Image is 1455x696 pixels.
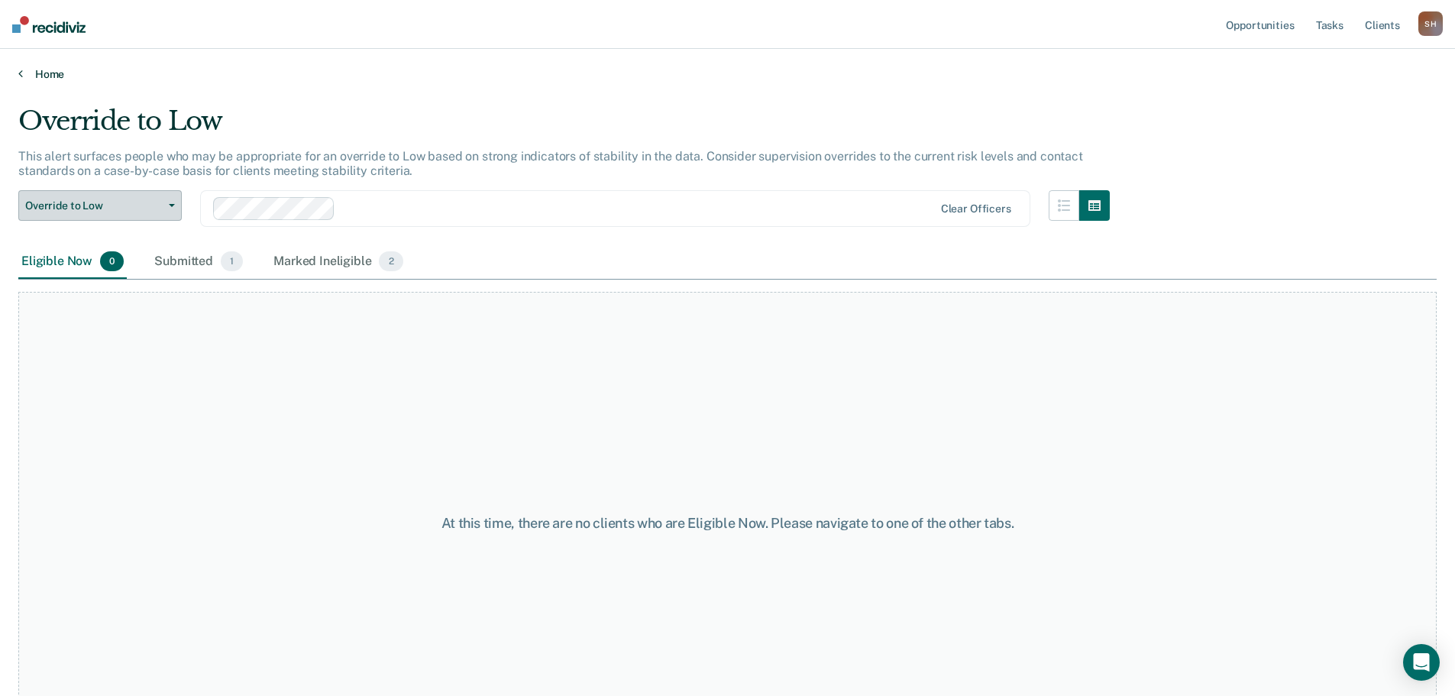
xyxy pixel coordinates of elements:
div: Open Intercom Messenger [1403,644,1440,681]
div: Clear officers [941,202,1011,215]
div: Submitted1 [151,245,246,279]
div: Marked Ineligible2 [270,245,406,279]
div: S H [1418,11,1443,36]
span: Override to Low [25,199,163,212]
img: Recidiviz [12,16,86,33]
div: Eligible Now0 [18,245,127,279]
div: Override to Low [18,105,1110,149]
button: Override to Low [18,190,182,221]
button: SH [1418,11,1443,36]
div: At this time, there are no clients who are Eligible Now. Please navigate to one of the other tabs. [373,515,1082,532]
span: 2 [379,251,403,271]
p: This alert surfaces people who may be appropriate for an override to Low based on strong indicato... [18,149,1083,178]
a: Home [18,67,1437,81]
span: 1 [221,251,243,271]
span: 0 [100,251,124,271]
